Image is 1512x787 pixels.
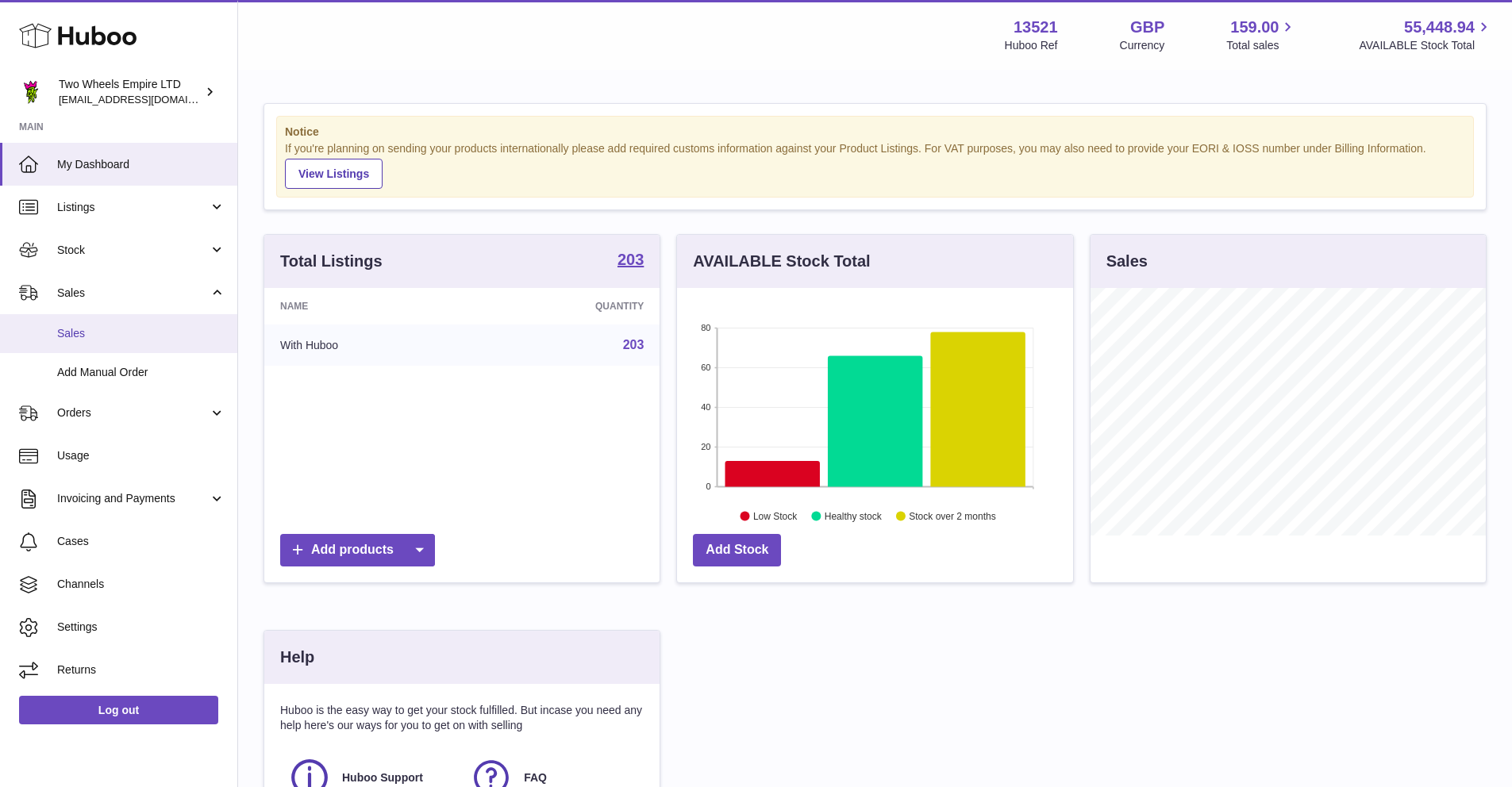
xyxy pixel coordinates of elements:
text: 40 [702,402,711,412]
text: 20 [702,442,711,451]
span: 159.00 [1230,17,1279,38]
div: Currency [1120,38,1165,53]
span: Invoicing and Payments [57,491,209,506]
span: Total sales [1226,38,1297,53]
h3: AVAILABLE Stock Total [693,251,870,272]
text: Stock over 2 months [910,510,996,521]
text: 0 [706,482,711,491]
strong: GBP [1130,17,1164,38]
text: 60 [702,363,711,372]
span: FAQ [524,770,547,785]
a: 55,448.94 AVAILABLE Stock Total [1359,17,1493,53]
p: Huboo is the easy way to get your stock fulfilled. But incase you need any help here's our ways f... [280,703,644,733]
span: Sales [57,286,209,301]
span: Orders [57,405,209,420]
span: AVAILABLE Stock Total [1359,38,1493,53]
span: [EMAIL_ADDRESS][DOMAIN_NAME] [59,93,233,106]
span: My Dashboard [57,157,225,172]
span: Add Manual Order [57,365,225,380]
span: Sales [57,326,225,341]
img: justas@twowheelsempire.com [19,80,43,104]
span: Stock [57,243,209,258]
span: 55,448.94 [1404,17,1475,38]
th: Name [264,288,473,324]
strong: 13521 [1014,17,1058,38]
span: Huboo Support [342,770,423,785]
h3: Total Listings [280,251,383,272]
h3: Help [280,647,314,668]
div: Huboo Ref [1005,38,1058,53]
th: Quantity [473,288,660,324]
strong: 203 [617,251,644,267]
text: Low Stock [753,510,798,521]
span: Channels [57,577,225,592]
span: Usage [57,448,225,463]
a: 159.00 Total sales [1226,17,1297,53]
a: Add Stock [693,534,781,566]
a: Log out [19,696,218,724]
a: 203 [617,251,644,271]
span: Listings [57,200,209,215]
td: With Huboo [264,324,473,366]
text: Healthy stock [825,510,883,521]
span: Settings [57,620,225,635]
a: View Listings [285,159,383,189]
div: If you're planning on sending your products internationally please add required customs informati... [285,141,1465,189]
strong: Notice [285,125,1465,140]
a: 203 [623,338,644,351]
text: 80 [702,323,711,332]
a: Add products [280,534,435,566]
span: Cases [57,534,225,549]
div: Two Wheels Empire LTD [59,77,202,107]
span: Returns [57,662,225,678]
h3: Sales [1106,251,1148,272]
